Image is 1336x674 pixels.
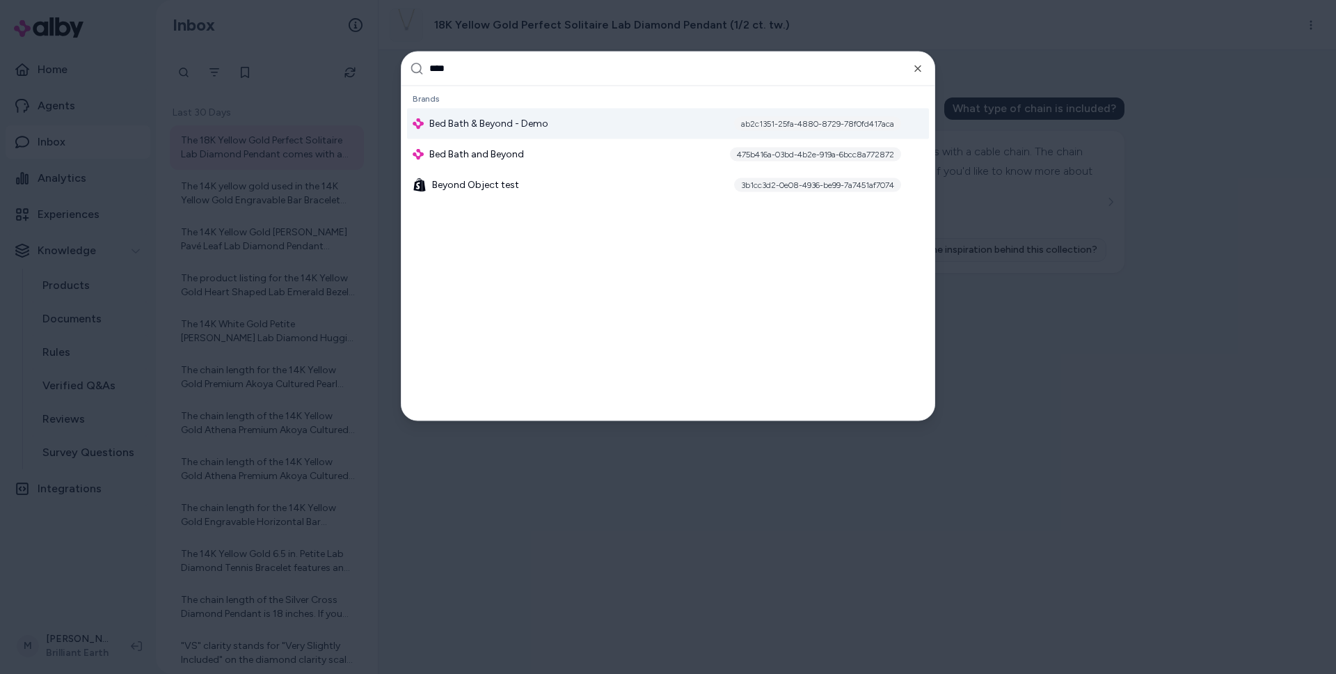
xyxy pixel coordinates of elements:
div: Brands [407,88,929,108]
div: ab2c1351-25fa-4880-8729-78f0fd417aca [734,116,901,130]
span: Bed Bath and Beyond [429,147,524,161]
div: 475b416a-03bd-4b2e-919a-6bcc8a772872 [730,147,901,161]
img: alby Logo [413,148,424,159]
div: Suggestions [401,86,935,420]
img: alby Logo [413,118,424,129]
span: Bed Bath & Beyond - Demo [429,116,548,130]
span: Beyond Object test [432,178,519,191]
div: 3b1cc3d2-0e08-4936-be99-7a7451af7074 [734,178,901,191]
